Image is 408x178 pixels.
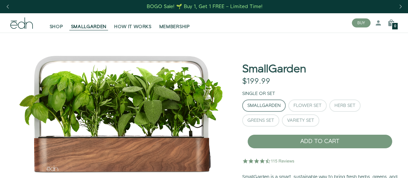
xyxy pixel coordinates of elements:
button: Flower Set [288,99,327,112]
div: Greens Set [247,118,274,123]
span: SMALLGARDEN [71,24,107,30]
button: ADD TO CART [247,134,393,149]
button: Herb Set [329,99,361,112]
label: Single or Set [242,90,275,97]
button: Greens Set [242,114,279,127]
div: Variety Set [287,118,314,123]
img: 4.5 star rating [242,154,295,167]
button: Variety Set [282,114,319,127]
div: $199.99 [242,77,270,86]
button: BUY [352,18,371,27]
span: 0 [394,25,396,28]
button: SmallGarden [242,99,286,112]
span: HOW IT WORKS [114,24,151,30]
div: SmallGarden [247,103,281,108]
span: MEMBERSHIP [159,24,190,30]
div: Flower Set [294,103,322,108]
a: MEMBERSHIP [155,16,194,30]
a: SHOP [46,16,67,30]
a: SMALLGARDEN [67,16,111,30]
a: HOW IT WORKS [110,16,155,30]
a: BOGO Sale! 🌱 Buy 1, Get 1 FREE – Limited Time! [146,2,263,12]
h1: SmallGarden [242,63,306,75]
span: SHOP [50,24,63,30]
div: Herb Set [334,103,355,108]
div: BOGO Sale! 🌱 Buy 1, Get 1 FREE – Limited Time! [147,3,263,10]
